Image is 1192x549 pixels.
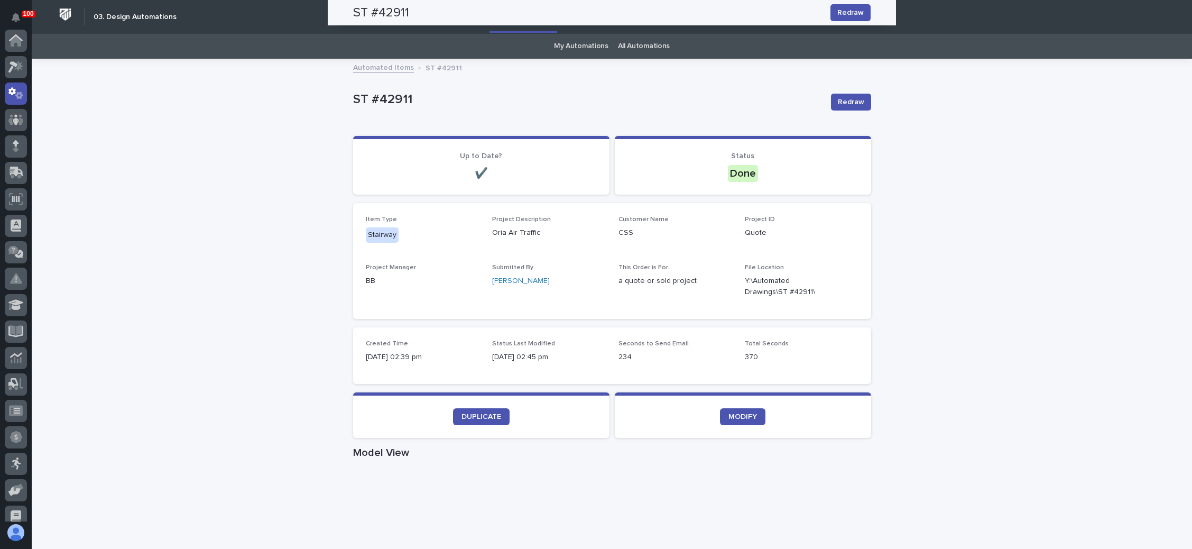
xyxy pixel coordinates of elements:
span: DUPLICATE [461,413,501,420]
span: Item Type [366,216,397,223]
p: Quote [745,227,858,239]
a: [PERSON_NAME] [492,276,550,287]
p: Oria Air Traffic [492,227,606,239]
p: 100 [23,10,34,17]
p: BB [366,276,479,287]
img: Workspace Logo [56,5,75,24]
div: Notifications100 [13,13,27,30]
a: My Automations [554,34,608,59]
p: 370 [745,352,858,363]
p: CSS [618,227,732,239]
div: Done [728,165,758,182]
div: Stairway [366,227,399,243]
span: Redraw [838,97,864,107]
button: users-avatar [5,521,27,544]
span: Project Manager [366,264,416,271]
button: Notifications [5,6,27,29]
span: Seconds to Send Email [618,341,689,347]
span: Project ID [745,216,775,223]
p: ✔️ [366,167,597,180]
span: Customer Name [618,216,669,223]
span: Up to Date? [460,152,502,160]
p: ST #42911 [353,92,823,107]
a: Automated Items [353,61,414,73]
span: File Location [745,264,784,271]
a: DUPLICATE [453,408,510,425]
: Y:\Automated Drawings\ST #42911\ [745,276,833,298]
span: MODIFY [728,413,757,420]
span: Project Description [492,216,551,223]
a: MODIFY [720,408,765,425]
h2: 03. Design Automations [94,13,177,22]
p: [DATE] 02:39 pm [366,352,479,363]
p: 234 [618,352,732,363]
p: a quote or sold project [618,276,732,287]
span: Total Seconds [745,341,789,347]
span: Created Time [366,341,408,347]
span: Status [731,152,754,160]
button: Redraw [831,94,871,111]
span: Status Last Modified [492,341,555,347]
span: Submitted By [492,264,533,271]
p: ST #42911 [426,61,462,73]
h1: Model View [353,446,871,459]
span: This Order is For... [618,264,672,271]
p: [DATE] 02:45 pm [492,352,606,363]
a: All Automations [618,34,670,59]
